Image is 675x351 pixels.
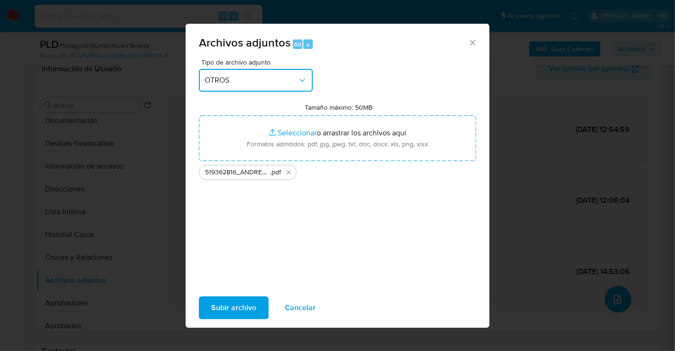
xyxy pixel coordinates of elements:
[306,40,309,49] span: a
[305,103,373,112] label: Tamaño máximo: 50MB
[211,297,256,318] span: Subir archivo
[294,40,301,49] span: Alt
[199,34,291,51] span: Archivos adjuntos
[205,76,298,85] span: OTROS
[199,296,269,319] button: Subir archivo
[272,296,328,319] button: Cancelar
[199,69,313,92] button: OTROS
[468,38,477,47] button: Cerrar
[201,59,315,66] span: Tipo de archivo adjunto
[205,168,270,177] span: 519362816_ANDRES [PERSON_NAME] DE LA GARZA_SEP25
[199,161,476,180] ul: Archivos seleccionados
[283,167,294,178] button: Eliminar 519362816_ANDRES TADEO GALNARES DE LA GARZA_SEP25.pdf
[270,168,281,177] span: .pdf
[285,297,316,318] span: Cancelar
